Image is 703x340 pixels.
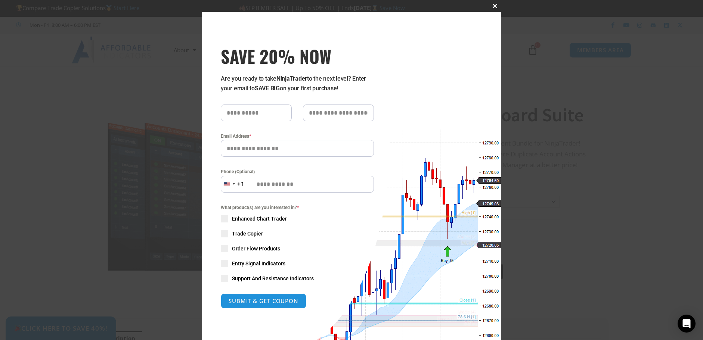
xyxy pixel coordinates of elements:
[221,74,374,93] p: Are you ready to take to the next level? Enter your email to on your first purchase!
[221,275,374,282] label: Support And Resistance Indicators
[276,75,307,82] strong: NinjaTrader
[221,168,374,175] label: Phone (Optional)
[221,176,245,193] button: Selected country
[232,260,285,267] span: Entry Signal Indicators
[221,215,374,222] label: Enhanced Chart Trader
[221,46,374,66] h3: SAVE 20% NOW
[232,230,263,237] span: Trade Copier
[678,315,696,333] div: Open Intercom Messenger
[221,230,374,237] label: Trade Copier
[232,215,287,222] span: Enhanced Chart Trader
[232,245,280,252] span: Order Flow Products
[221,204,374,211] span: What product(s) are you interested in?
[221,132,374,140] label: Email Address
[221,260,374,267] label: Entry Signal Indicators
[232,275,314,282] span: Support And Resistance Indicators
[221,293,306,309] button: SUBMIT & GET COUPON
[255,85,280,92] strong: SAVE BIG
[237,180,245,189] div: +1
[221,245,374,252] label: Order Flow Products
